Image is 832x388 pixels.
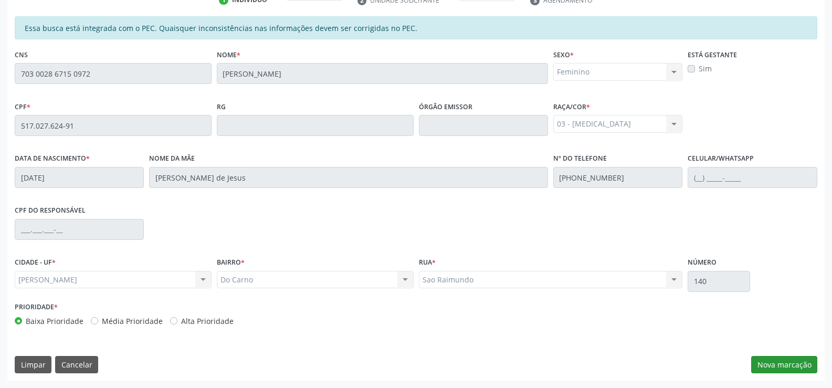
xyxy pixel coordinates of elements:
[688,47,737,63] label: Está gestante
[217,255,245,271] label: BAIRRO
[15,255,56,271] label: CIDADE - UF
[15,151,90,167] label: Data de nascimento
[688,255,717,271] label: Número
[55,356,98,374] button: Cancelar
[15,219,144,240] input: ___.___.___-__
[553,99,590,115] label: Raça/cor
[553,151,607,167] label: Nº do Telefone
[15,47,28,63] label: CNS
[217,47,240,63] label: Nome
[15,16,817,39] div: Essa busca está integrada com o PEC. Quaisquer inconsistências nas informações devem ser corrigid...
[688,151,754,167] label: Celular/WhatsApp
[553,47,574,63] label: Sexo
[15,299,58,316] label: Prioridade
[15,203,86,219] label: CPF do responsável
[15,167,144,188] input: __/__/____
[688,167,817,188] input: (__) _____-_____
[217,99,226,115] label: RG
[181,316,234,327] label: Alta Prioridade
[553,167,682,188] input: (__) _____-_____
[15,356,51,374] button: Limpar
[102,316,163,327] label: Média Prioridade
[149,151,195,167] label: Nome da mãe
[419,99,472,115] label: Órgão emissor
[751,356,817,374] button: Nova marcação
[26,316,83,327] label: Baixa Prioridade
[699,63,712,74] label: Sim
[15,99,30,115] label: CPF
[419,255,436,271] label: Rua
